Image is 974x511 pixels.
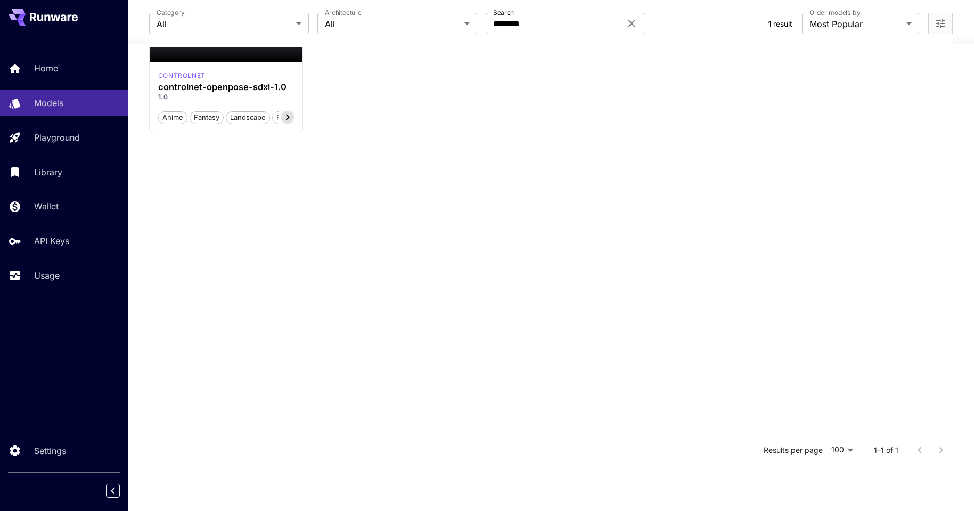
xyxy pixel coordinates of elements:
label: Category [157,8,185,17]
span: Fantasy [190,112,223,123]
label: Order models by [809,8,860,17]
span: Most Popular [809,18,902,30]
p: Settings [34,444,66,457]
div: Collapse sidebar [114,481,128,500]
button: Collapse sidebar [106,484,120,498]
p: 1–1 of 1 [874,445,898,456]
span: All [325,18,460,30]
span: Landscape [226,112,269,123]
button: Anime [158,110,187,124]
p: Playground [34,131,80,144]
label: Architecture [325,8,361,17]
button: Photographic [272,110,324,124]
button: Landscape [226,110,270,124]
p: Models [34,96,63,109]
button: Open more filters [934,17,947,30]
h3: controlnet-openpose-sdxl-1.0 [158,82,294,92]
p: Wallet [34,200,59,213]
p: controlnet [158,71,206,80]
p: Usage [34,269,60,282]
span: All [157,18,292,30]
span: Anime [159,112,187,123]
p: Library [34,166,62,179]
label: Search [493,8,514,17]
div: 100 [827,442,857,458]
p: 1.0 [158,92,294,102]
span: Photographic [273,112,324,123]
button: Fantasy [190,110,224,124]
p: Home [34,62,58,75]
p: API Keys [34,234,69,247]
p: Results per page [764,445,823,456]
div: SDXL 1.0 [158,71,206,80]
span: 1 [768,19,771,28]
span: result [773,19,792,28]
